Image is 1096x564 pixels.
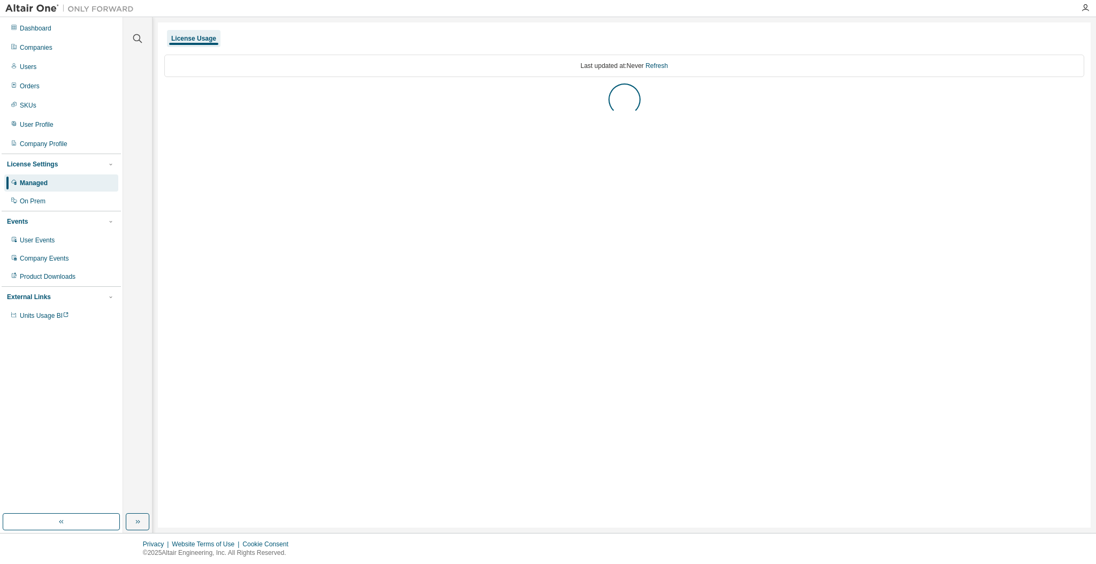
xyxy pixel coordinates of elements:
div: User Profile [20,120,54,129]
div: Last updated at: Never [164,55,1084,77]
div: Privacy [143,540,172,548]
div: Product Downloads [20,272,75,281]
div: Website Terms of Use [172,540,242,548]
div: SKUs [20,101,36,110]
div: Users [20,63,36,71]
div: Companies [20,43,52,52]
div: Managed [20,179,48,187]
div: Cookie Consent [242,540,294,548]
div: License Usage [171,34,216,43]
div: Dashboard [20,24,51,33]
div: Company Events [20,254,68,263]
a: Refresh [645,62,668,70]
div: On Prem [20,197,45,205]
div: Company Profile [20,140,67,148]
div: External Links [7,293,51,301]
div: Orders [20,82,40,90]
div: License Settings [7,160,58,169]
p: © 2025 Altair Engineering, Inc. All Rights Reserved. [143,548,295,558]
img: Altair One [5,3,139,14]
span: Units Usage BI [20,312,69,319]
div: User Events [20,236,55,245]
div: Events [7,217,28,226]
